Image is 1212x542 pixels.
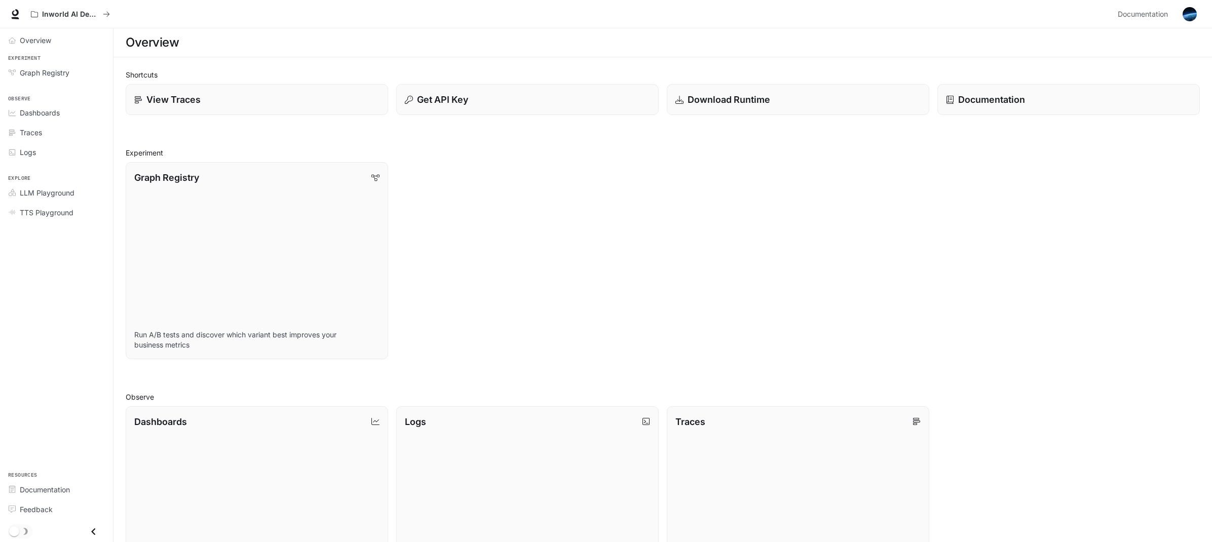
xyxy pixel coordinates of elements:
span: Dashboards [20,107,60,118]
a: Download Runtime [667,84,929,115]
p: View Traces [146,93,201,106]
p: Get API Key [417,93,468,106]
p: Traces [675,415,705,429]
p: Download Runtime [688,93,770,106]
p: Logs [405,415,426,429]
h2: Shortcuts [126,69,1200,80]
a: TTS Playground [4,204,109,221]
span: Documentation [20,484,70,495]
button: Get API Key [396,84,659,115]
span: LLM Playground [20,187,74,198]
button: User avatar [1180,4,1200,24]
a: Documentation [4,481,109,498]
h2: Observe [126,392,1200,402]
a: LLM Playground [4,184,109,202]
span: Graph Registry [20,67,69,78]
span: Feedback [20,504,53,515]
a: Overview [4,31,109,49]
p: Inworld AI Demos [42,10,99,19]
p: Graph Registry [134,171,199,184]
a: Graph Registry [4,64,109,82]
span: TTS Playground [20,207,73,218]
span: Overview [20,35,51,46]
p: Run A/B tests and discover which variant best improves your business metrics [134,330,380,350]
p: Dashboards [134,415,187,429]
h1: Overview [126,32,179,53]
span: Documentation [1118,8,1168,21]
img: User avatar [1183,7,1197,21]
a: Graph RegistryRun A/B tests and discover which variant best improves your business metrics [126,162,388,359]
a: Dashboards [4,104,109,122]
a: Traces [4,124,109,141]
a: Documentation [937,84,1200,115]
a: Documentation [1114,4,1176,24]
h2: Experiment [126,147,1200,158]
span: Logs [20,147,36,158]
a: View Traces [126,84,388,115]
a: Logs [4,143,109,161]
p: Documentation [958,93,1025,106]
a: Feedback [4,500,109,518]
button: All workspaces [26,4,115,24]
span: Dark mode toggle [9,525,19,536]
span: Traces [20,127,42,138]
button: Close drawer [82,521,105,542]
